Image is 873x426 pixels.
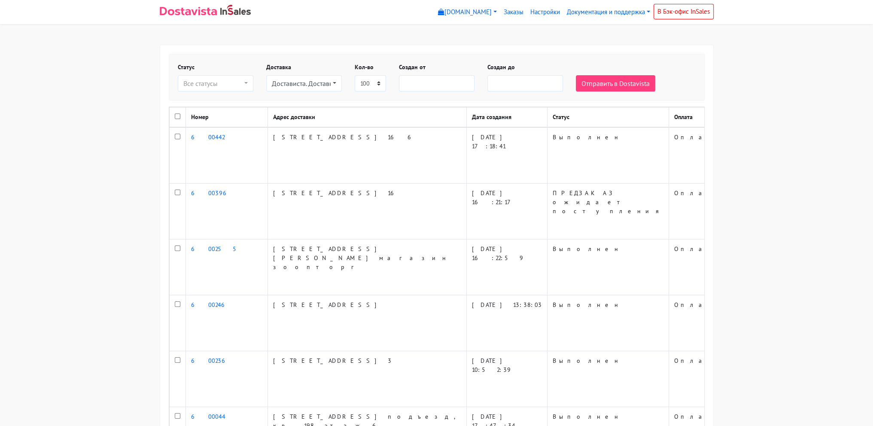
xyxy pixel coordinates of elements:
td: [DATE] 17:18:41 [466,127,547,184]
th: Адрес доставки [268,107,466,128]
th: Оплата [669,107,747,128]
th: Дата создания [466,107,547,128]
label: Создан до [487,63,515,72]
td: [DATE] 13:38:03 [466,295,547,351]
a: 600236 [191,357,239,365]
td: Оплачен [669,239,747,295]
td: [STREET_ADDRESS][PERSON_NAME] магазин зоопторг [268,239,466,295]
td: [STREET_ADDRESS] 16 [268,184,466,239]
label: Статус [178,63,195,72]
td: [DATE] 16:21:17 [466,184,547,239]
label: Доставка [266,63,291,72]
a: В Бэк-офис InSales [654,4,714,19]
td: Выполнен [547,127,669,184]
a: Документация и поддержка [563,4,654,21]
td: [DATE] 16:22:59 [466,239,547,295]
a: Настройки [527,4,563,21]
td: [STREET_ADDRESS] 3 [268,351,466,407]
td: [DATE] 10:52:39 [466,351,547,407]
th: Статус [547,107,669,128]
div: Все статусы [183,78,243,89]
button: Отправить в Dostavista [576,75,655,92]
img: Dostavista - срочная курьерская служба доставки [160,7,217,15]
td: Выполнен [547,239,669,295]
button: Достависта. Доставка день в день В пределах КАД. [266,75,342,92]
label: Кол-во [355,63,374,72]
img: InSales [220,5,251,15]
td: Оплачен [669,127,747,184]
td: Оплачен [669,184,747,239]
a: [DOMAIN_NAME] [435,4,500,21]
td: ПРЕДЗАКАЗ ожидает поступления [547,184,669,239]
td: Выполнен [547,351,669,407]
div: Достависта. Доставка день в день В пределах КАД. [272,78,331,89]
a: 600255 [191,245,248,253]
td: Выполнен [547,295,669,351]
a: 600396 [191,189,240,197]
td: [STREET_ADDRESS] 166 [268,127,466,184]
button: Все статусы [178,75,253,92]
a: 600246 [191,301,238,309]
td: [STREET_ADDRESS] [268,295,466,351]
td: Оплачен [669,295,747,351]
a: 600442 [191,133,225,141]
th: Номер [186,107,268,128]
a: 600044 [191,413,225,420]
a: Заказы [500,4,527,21]
label: Создан от [399,63,426,72]
td: Оплачен [669,351,747,407]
